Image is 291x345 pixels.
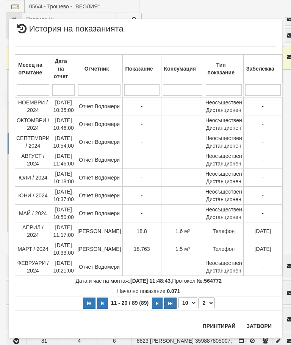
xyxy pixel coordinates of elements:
[51,258,76,276] td: [DATE] 10:21:00
[141,192,143,198] span: -
[15,115,51,133] td: ОКТОМВРИ / 2024
[76,115,122,133] td: Отчет Водомери
[204,97,243,115] td: Неосъществен Дистанционен
[204,258,243,276] td: Неосъществен Дистанционен
[141,157,143,163] span: -
[204,55,243,83] th: Тип показание: No sort applied, activate to apply an ascending sort
[204,115,243,133] td: Неосъществен Дистанционен
[76,222,122,240] td: [PERSON_NAME]
[204,151,243,169] td: Неосъществен Дистанционен
[97,298,108,309] button: Предишна страница
[76,278,171,284] span: Дата и час на монтаж:
[51,151,76,169] td: [DATE] 11:46:00
[167,288,180,294] strong: 0.071
[83,298,95,309] button: Първа страница
[262,157,264,163] span: -
[51,240,76,258] td: [DATE] 10:33:00
[262,264,264,270] span: -
[152,298,163,309] button: Следваща страница
[76,133,122,151] td: Отчет Водомери
[141,175,143,181] span: -
[15,258,51,276] td: ФЕВРУАРИ / 2024
[15,205,51,222] td: МАЙ / 2024
[262,103,264,109] span: -
[178,298,197,308] select: Брой редове на страница
[15,25,124,39] span: История на показанията
[76,55,122,83] th: Отчетник: No sort applied, activate to apply an ascending sort
[204,205,243,222] td: Неосъществен Дистанционен
[204,169,243,187] td: Неосъществен Дистанционен
[51,169,76,187] td: [DATE] 10:18:00
[109,300,151,306] span: 11 - 20 / 89 (89)
[76,187,122,205] td: Отчет Водомери
[262,192,264,198] span: -
[204,133,243,151] td: Неосъществен Дистанционен
[76,258,122,276] td: Отчет Водомери
[246,66,274,72] b: Забележка
[15,187,51,205] td: ЮНИ / 2024
[15,276,283,286] td: ,
[134,246,150,252] span: 18.763
[164,298,177,309] button: Последна страница
[204,278,222,284] strong: 564772
[51,55,76,83] th: Дата на отчет: No sort applied, activate to apply an ascending sort
[136,228,147,234] span: 18.8
[122,55,161,83] th: Показание: No sort applied, activate to apply an ascending sort
[262,175,264,181] span: -
[175,246,190,252] span: 1.5 м³
[164,66,196,72] b: Консумация
[51,115,76,133] td: [DATE] 10:46:00
[262,139,264,145] span: -
[76,240,122,258] td: [PERSON_NAME]
[125,66,153,72] b: Показание
[204,240,243,258] td: Телефон
[76,169,122,187] td: Отчет Водомери
[15,240,51,258] td: МАРТ / 2024
[198,320,240,332] button: Принтирай
[255,228,271,234] span: [DATE]
[51,205,76,222] td: [DATE] 10:50:00
[84,66,109,72] b: Отчетник
[141,103,143,109] span: -
[262,210,264,216] span: -
[208,62,235,76] b: Тип показание
[204,187,243,205] td: Неосъществен Дистанционен
[172,278,222,284] span: Протокол №:
[141,264,143,270] span: -
[141,121,143,127] span: -
[15,151,51,169] td: АВГУСТ / 2024
[15,97,51,115] td: НОЕМВРИ / 2024
[76,97,122,115] td: Отчет Водомери
[18,62,42,76] b: Месец на отчитане
[130,278,171,284] strong: [DATE] 11:48:43
[141,139,143,145] span: -
[161,55,204,83] th: Консумация: No sort applied, activate to apply an ascending sort
[243,55,282,83] th: Забележка: No sort applied, activate to apply an ascending sort
[141,210,143,216] span: -
[51,187,76,205] td: [DATE] 10:37:00
[76,205,122,222] td: Отчет Водомери
[76,151,122,169] td: Отчет Водомери
[54,58,68,79] b: Дата на отчет
[15,169,51,187] td: ЮЛИ / 2024
[262,121,264,127] span: -
[15,55,51,83] th: Месец на отчитане: No sort applied, activate to apply an ascending sort
[242,320,276,332] button: Затвори
[51,97,76,115] td: [DATE] 10:35:00
[51,222,76,240] td: [DATE] 11:17:00
[15,222,51,240] td: АПРИЛ / 2024
[255,246,271,252] span: [DATE]
[15,133,51,151] td: СЕПТЕМВРИ / 2024
[175,228,190,234] span: 1.6 м³
[51,133,76,151] td: [DATE] 10:54:00
[117,288,180,294] span: Начално показание:
[199,298,214,308] select: Страница номер
[204,222,243,240] td: Телефон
